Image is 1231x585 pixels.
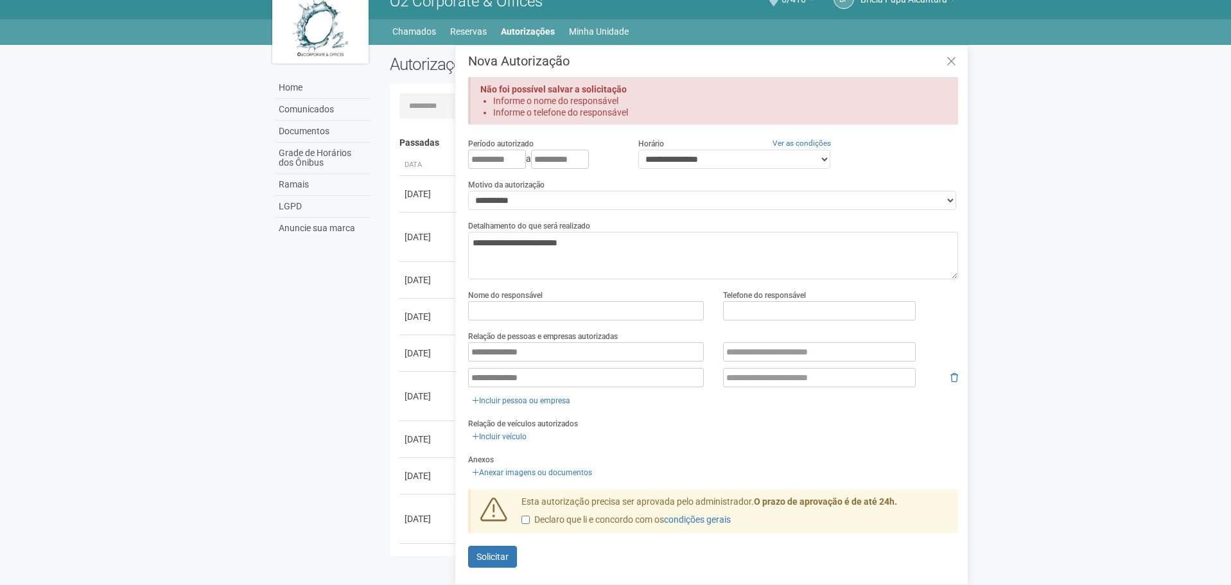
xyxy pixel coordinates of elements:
span: Solicitar [476,552,509,562]
label: Relação de veículos autorizados [468,418,578,430]
button: Solicitar [468,546,517,568]
th: Data [399,155,457,176]
div: a [468,150,618,169]
div: [DATE] [405,512,452,525]
a: condições gerais [664,514,731,525]
div: Esta autorização precisa ser aprovada pelo administrador. [512,496,959,533]
h4: Passadas [399,138,950,148]
a: Documentos [275,121,371,143]
label: Motivo da autorização [468,179,545,191]
label: Relação de pessoas e empresas autorizadas [468,331,618,342]
div: [DATE] [405,231,452,243]
label: Detalhamento do que será realizado [468,220,590,232]
input: Declaro que li e concordo com oscondições gerais [521,516,530,524]
div: [DATE] [405,433,452,446]
a: Ramais [275,174,371,196]
strong: O prazo de aprovação é de até 24h. [754,496,897,507]
div: [DATE] [405,469,452,482]
label: Período autorizado [468,138,534,150]
a: Minha Unidade [569,22,629,40]
li: Informe o telefone do responsável [493,107,936,118]
a: Home [275,77,371,99]
a: Comunicados [275,99,371,121]
label: Nome do responsável [468,290,543,301]
a: Reservas [450,22,487,40]
h2: Autorizações [390,55,665,74]
li: Informe o nome do responsável [493,95,936,107]
a: LGPD [275,196,371,218]
a: Incluir veículo [468,430,530,444]
a: Grade de Horários dos Ônibus [275,143,371,174]
label: Horário [638,138,664,150]
i: Remover [950,373,958,382]
label: Declaro que li e concordo com os [521,514,731,527]
div: [DATE] [405,274,452,286]
strong: Não foi possível salvar a solicitação [480,84,627,94]
div: [DATE] [405,347,452,360]
label: Telefone do responsável [723,290,806,301]
label: Anexos [468,454,494,466]
a: Chamados [392,22,436,40]
div: [DATE] [405,188,452,200]
div: [DATE] [405,310,452,323]
a: Incluir pessoa ou empresa [468,394,574,408]
a: Autorizações [501,22,555,40]
a: Anuncie sua marca [275,218,371,239]
div: [DATE] [405,390,452,403]
h3: Nova Autorização [468,55,958,67]
a: Anexar imagens ou documentos [468,466,596,480]
a: Ver as condições [773,139,831,148]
